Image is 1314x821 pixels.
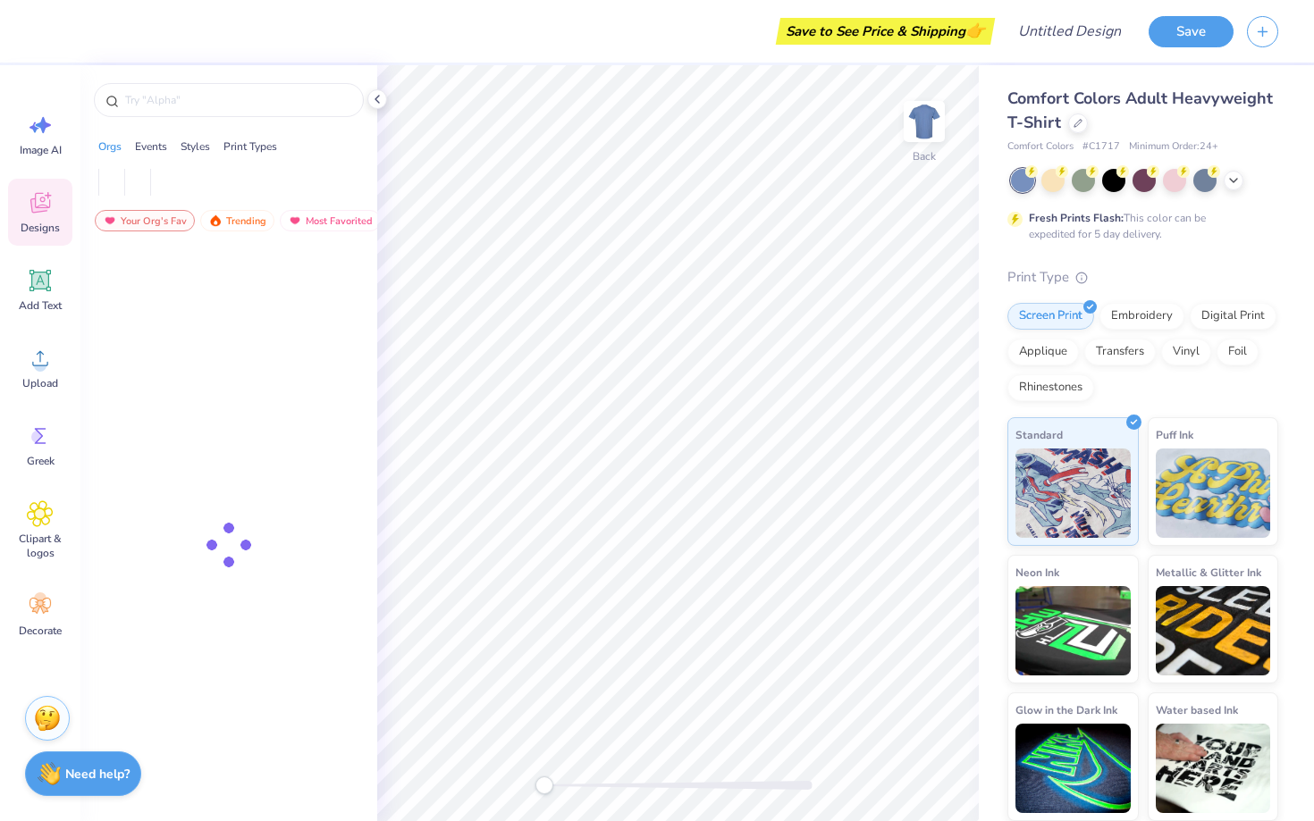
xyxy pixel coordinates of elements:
span: Minimum Order: 24 + [1129,139,1218,155]
div: Print Types [223,138,277,155]
span: Designs [21,221,60,235]
span: Comfort Colors [1007,139,1074,155]
div: Your Org's Fav [95,210,195,231]
img: most_fav.gif [288,214,302,227]
button: Save [1149,16,1234,47]
div: Rhinestones [1007,374,1094,401]
div: Foil [1217,339,1259,365]
div: Transfers [1084,339,1156,365]
span: Puff Ink [1156,425,1193,444]
img: Back [906,104,942,139]
input: Try "Alpha" [123,91,352,109]
div: Accessibility label [535,776,553,794]
span: Image AI [20,143,62,157]
span: Metallic & Glitter Ink [1156,563,1261,582]
div: Embroidery [1099,303,1184,330]
span: Clipart & logos [11,532,70,560]
div: Vinyl [1161,339,1211,365]
div: Styles [181,138,210,155]
img: most_fav.gif [103,214,117,227]
span: Water based Ink [1156,700,1238,719]
div: Screen Print [1007,303,1094,330]
span: Add Text [19,298,62,313]
div: Print Type [1007,267,1278,288]
input: Untitled Design [1004,13,1135,49]
div: Back [913,148,936,164]
div: Digital Print [1190,303,1276,330]
img: Metallic & Glitter Ink [1156,586,1271,675]
div: Save to See Price & Shipping [780,18,990,45]
span: Neon Ink [1015,563,1059,582]
img: Water based Ink [1156,724,1271,813]
div: Most Favorited [280,210,381,231]
strong: Need help? [65,766,130,783]
img: Standard [1015,448,1131,538]
span: Standard [1015,425,1063,444]
span: # C1717 [1082,139,1120,155]
img: Neon Ink [1015,586,1131,675]
div: Orgs [98,138,122,155]
span: 👉 [965,20,985,41]
div: Applique [1007,339,1079,365]
div: This color can be expedited for 5 day delivery. [1029,210,1249,242]
img: Puff Ink [1156,448,1271,538]
span: Glow in the Dark Ink [1015,700,1117,719]
span: Comfort Colors Adult Heavyweight T-Shirt [1007,88,1273,133]
strong: Fresh Prints Flash: [1029,211,1124,225]
img: trending.gif [208,214,223,227]
img: Glow in the Dark Ink [1015,724,1131,813]
div: Trending [200,210,274,231]
span: Greek [27,454,55,468]
div: Events [135,138,167,155]
span: Upload [22,376,58,390]
span: Decorate [19,624,62,638]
